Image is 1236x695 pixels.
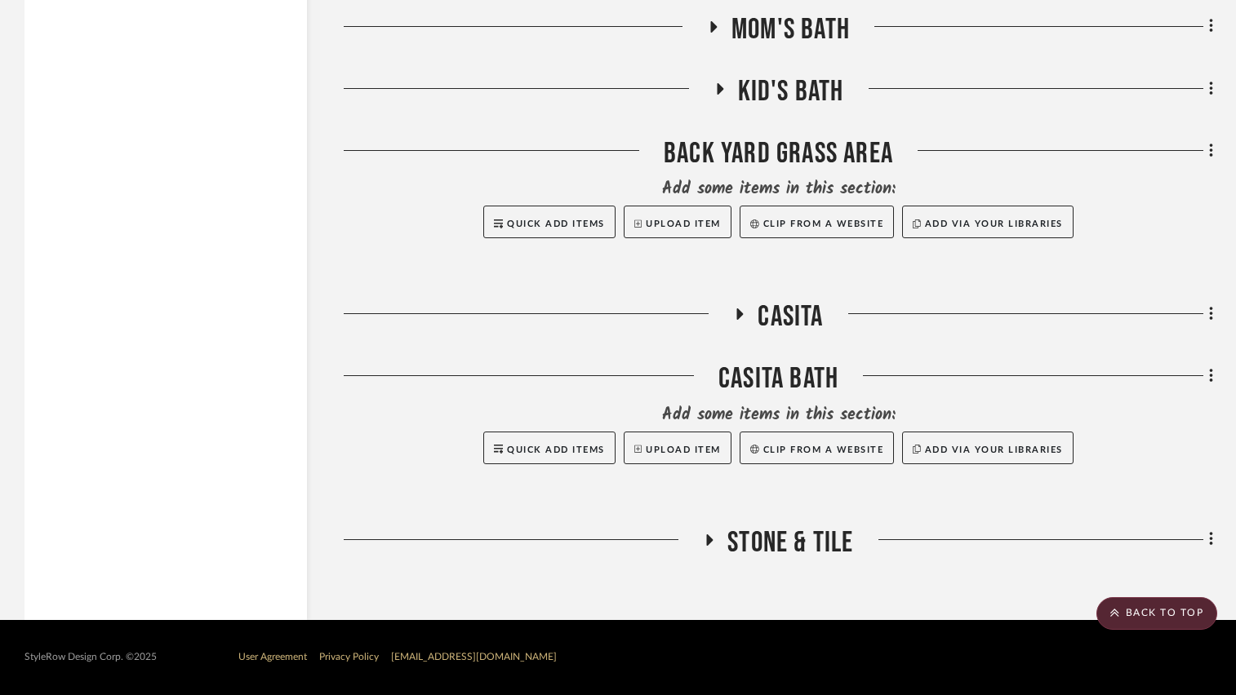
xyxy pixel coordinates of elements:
[731,12,850,47] span: Mom's Bath
[24,651,157,663] div: StyleRow Design Corp. ©2025
[727,525,853,560] span: STONE & TILE
[238,652,307,662] a: User Agreement
[391,652,557,662] a: [EMAIL_ADDRESS][DOMAIN_NAME]
[344,178,1213,201] div: Add some items in this section:
[740,206,894,238] button: Clip from a website
[483,206,616,238] button: Quick Add Items
[758,299,823,334] span: Casita
[483,432,616,464] button: Quick Add Items
[319,652,379,662] a: Privacy Policy
[624,432,731,464] button: Upload Item
[344,404,1213,427] div: Add some items in this section:
[902,432,1074,464] button: Add via your libraries
[624,206,731,238] button: Upload Item
[740,432,894,464] button: Clip from a website
[507,445,605,454] span: Quick Add Items
[902,206,1074,238] button: Add via your libraries
[507,219,605,228] span: Quick Add Items
[738,74,844,109] span: Kid's Bath
[1096,597,1217,630] scroll-to-top-button: BACK TO TOP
